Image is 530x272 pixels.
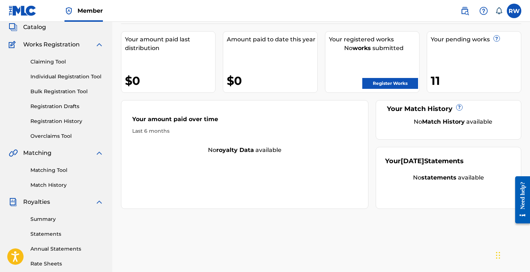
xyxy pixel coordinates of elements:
a: Matching Tool [30,166,104,174]
img: expand [95,40,104,49]
img: Matching [9,149,18,157]
img: help [479,7,488,15]
div: Your amount paid last distribution [125,35,215,53]
span: Matching [23,149,51,157]
a: Annual Statements [30,245,104,253]
div: No available [385,173,512,182]
strong: Match History [422,118,465,125]
div: Help [476,4,491,18]
span: Royalties [23,198,50,206]
img: Top Rightsholder [64,7,73,15]
img: expand [95,198,104,206]
div: User Menu [507,4,521,18]
a: Registration History [30,118,104,125]
iframe: Resource Center [510,171,530,229]
a: Match History [30,181,104,189]
iframe: Chat Widget [494,237,530,272]
img: Catalog [9,23,17,32]
a: Registration Drafts [30,103,104,110]
div: Amount paid to date this year [227,35,317,44]
strong: statements [421,174,456,181]
div: Your Statements [385,156,464,166]
img: Royalties [9,198,17,206]
a: Summary [30,215,104,223]
div: 11 [431,73,521,89]
div: Your amount paid over time [132,115,357,127]
div: No available [121,146,368,154]
img: Works Registration [9,40,18,49]
div: Notifications [495,7,502,15]
img: MLC Logo [9,5,37,16]
span: Works Registration [23,40,80,49]
span: [DATE] [401,157,424,165]
a: Public Search [458,4,472,18]
div: Your registered works [329,35,419,44]
span: Member [78,7,103,15]
a: Claiming Tool [30,58,104,66]
a: Statements [30,230,104,238]
span: Catalog [23,23,46,32]
strong: royalty data [216,147,254,153]
a: Bulk Registration Tool [30,88,104,95]
a: Overclaims Tool [30,132,104,140]
a: CatalogCatalog [9,23,46,32]
span: ? [494,36,500,41]
div: Your Match History [385,104,512,114]
div: Last 6 months [132,127,357,135]
div: $0 [227,73,317,89]
a: Rate Sheets [30,260,104,268]
div: No available [394,118,512,126]
strong: works [352,45,371,51]
a: Individual Registration Tool [30,73,104,81]
div: Drag [496,244,500,266]
span: ? [456,104,462,110]
div: $0 [125,73,215,89]
img: search [460,7,469,15]
a: Register Works [362,78,418,89]
div: Your pending works [431,35,521,44]
div: No submitted [329,44,419,53]
img: expand [95,149,104,157]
